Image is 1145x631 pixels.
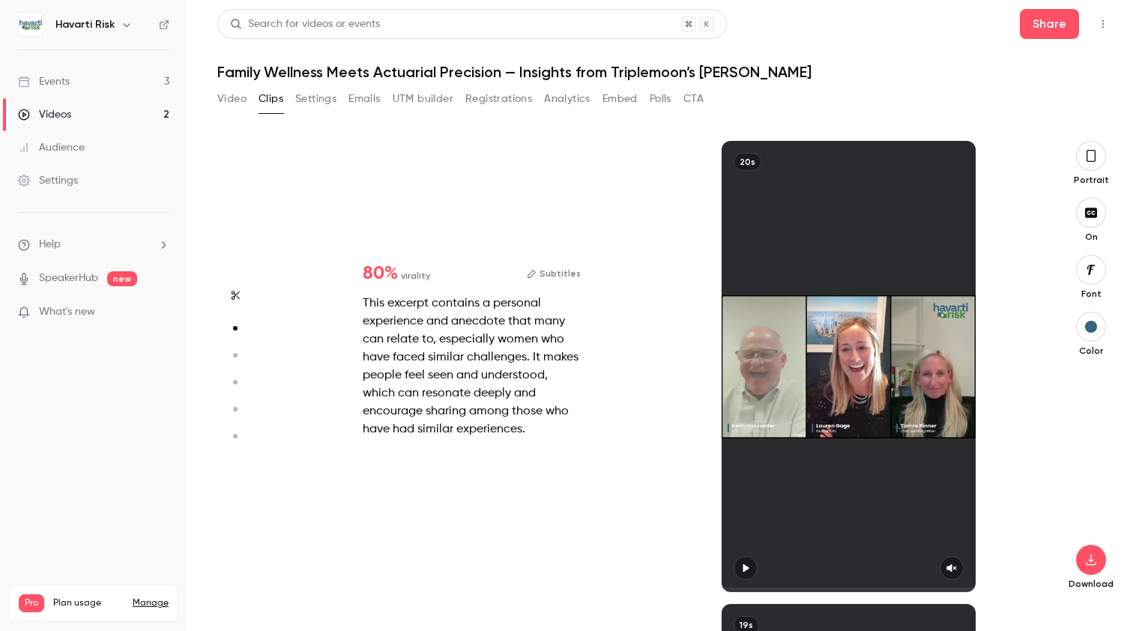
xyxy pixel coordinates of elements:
a: SpeakerHub [39,271,98,286]
button: Share [1020,9,1079,39]
div: Search for videos or events [230,16,380,32]
button: Subtitles [527,265,581,283]
button: Polls [650,87,671,111]
h1: Family Wellness Meets Actuarial Precision — Insights from Triplemoon’s [PERSON_NAME] [217,63,1115,81]
p: Font [1067,288,1115,300]
button: Analytics [544,87,590,111]
button: Clips [259,87,283,111]
button: Top Bar Actions [1091,12,1115,36]
div: Videos [18,107,71,122]
button: Settings [295,87,336,111]
img: Havarti Risk [19,13,43,37]
iframe: Noticeable Trigger [151,306,169,319]
div: This excerpt contains a personal experience and anecdote that many can relate to, especially wome... [363,295,581,438]
span: new [107,271,137,286]
button: Video [217,87,247,111]
p: Color [1067,345,1115,357]
p: Download [1067,578,1115,590]
span: Pro [19,594,44,612]
li: help-dropdown-opener [18,237,169,253]
h6: Havarti Risk [55,17,115,32]
button: Embed [602,87,638,111]
p: On [1067,231,1115,243]
div: Events [18,74,70,89]
a: Manage [133,597,169,609]
span: 80 % [363,265,398,283]
span: What's new [39,304,95,320]
button: UTM builder [393,87,453,111]
span: Help [39,237,61,253]
button: CTA [683,87,704,111]
button: Registrations [465,87,532,111]
div: Audience [18,140,85,155]
button: Emails [348,87,380,111]
p: Portrait [1067,174,1115,186]
span: virality [401,269,430,283]
span: Plan usage [53,597,124,609]
div: Settings [18,173,78,188]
